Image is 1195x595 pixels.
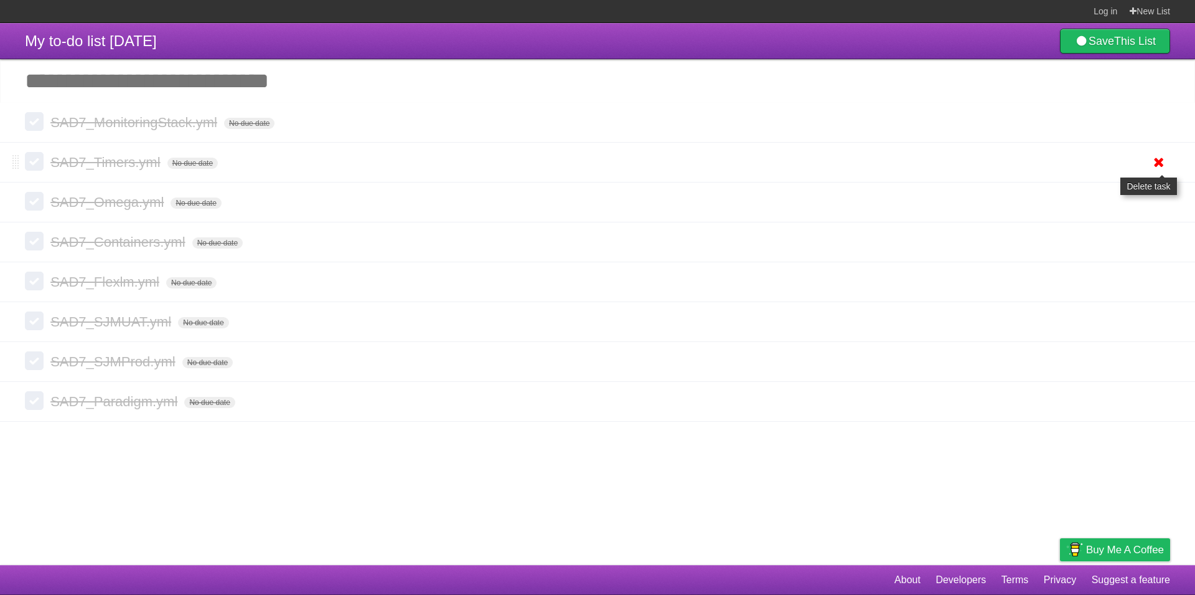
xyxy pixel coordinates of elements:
span: No due date [184,397,235,408]
span: No due date [167,158,218,169]
a: Developers [935,568,986,592]
span: SAD7_Omega.yml [50,194,167,210]
span: No due date [171,198,221,209]
span: SAD7_Timers.yml [50,155,163,170]
label: Done [25,351,44,370]
span: SAD7_Containers.yml [50,234,188,250]
span: No due date [178,317,228,328]
span: SAD7_Flexlm.yml [50,274,162,290]
label: Done [25,152,44,171]
span: No due date [224,118,274,129]
label: Done [25,312,44,330]
span: No due date [192,237,243,249]
label: Done [25,272,44,290]
b: This List [1114,35,1156,47]
a: SaveThis List [1060,29,1170,54]
span: My to-do list [DATE] [25,32,157,49]
a: Buy me a coffee [1060,538,1170,561]
span: SAD7_SJMUAT.yml [50,314,174,330]
span: SAD7_MonitoringStack.yml [50,115,220,130]
label: Done [25,391,44,410]
a: Terms [1001,568,1029,592]
span: SAD7_SJMProd.yml [50,354,179,369]
label: Done [25,192,44,211]
span: No due date [182,357,233,368]
label: Done [25,232,44,250]
span: Buy me a coffee [1086,539,1164,561]
label: Done [25,112,44,131]
a: Suggest a feature [1092,568,1170,592]
img: Buy me a coffee [1066,539,1083,560]
a: Privacy [1044,568,1076,592]
span: No due date [166,277,217,288]
span: SAD7_Paradigm.yml [50,394,180,409]
a: About [894,568,921,592]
